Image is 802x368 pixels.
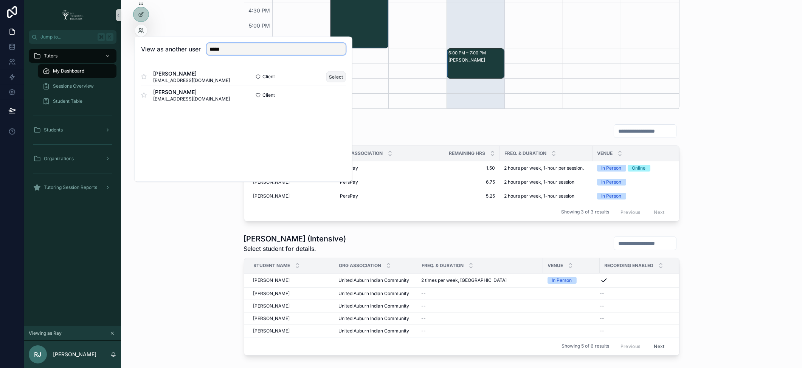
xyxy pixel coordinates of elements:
span: Org Association [341,150,383,156]
button: Select [326,71,346,82]
div: In Person [602,165,622,172]
span: -- [600,291,605,297]
span: Freq. & Duration [505,150,547,156]
span: [PERSON_NAME] [253,328,290,334]
span: Venue [597,150,613,156]
span: [PERSON_NAME] [153,70,230,77]
a: 1.50 [420,165,495,171]
span: United Auburn Indian Community [339,291,410,297]
span: United Auburn Indian Community [339,277,410,283]
span: PersPay [340,193,358,199]
a: United Auburn Indian Community [339,303,413,309]
span: 2 hours per week, 1-hour session [504,179,575,185]
a: Students [29,123,116,137]
a: -- [422,303,538,309]
span: -- [422,303,426,309]
span: [PERSON_NAME] [253,291,290,297]
a: [PERSON_NAME] [253,315,330,322]
button: Jump to...K [29,30,116,44]
div: Online [632,165,646,172]
a: 2 hours per week, 1-hour session [504,179,588,185]
span: 2 times per week, [GEOGRAPHIC_DATA] [422,277,507,283]
a: [PERSON_NAME] [253,328,330,334]
a: United Auburn Indian Community [339,315,413,322]
span: Remaining Hrs [449,150,486,156]
span: [EMAIL_ADDRESS][DOMAIN_NAME] [153,77,230,83]
a: 5.25 [420,193,495,199]
span: Tutoring Session Reports [44,184,97,190]
span: -- [422,291,426,297]
span: Jump to... [40,34,95,40]
span: Venue [548,263,563,269]
a: In PersonOnline [597,165,674,172]
span: Sessions Overview [53,83,94,89]
a: -- [422,315,538,322]
span: PersPay [340,179,358,185]
span: RJ [34,350,42,359]
a: My Dashboard [38,64,116,78]
span: [PERSON_NAME] [253,179,290,185]
a: In Person [548,277,595,284]
a: [PERSON_NAME] [253,193,331,199]
span: Tutors [44,53,57,59]
span: K [107,34,113,40]
a: United Auburn Indian Community [339,328,413,334]
a: -- [600,328,670,334]
span: United Auburn Indian Community [339,315,410,322]
h1: [PERSON_NAME] (Intensive) [244,233,346,244]
span: Recording Enabled [605,263,654,269]
span: -- [600,315,605,322]
span: [PERSON_NAME] [253,277,290,283]
span: [PERSON_NAME] [253,315,290,322]
div: [PERSON_NAME] [448,57,504,63]
span: Freq. & Duration [422,263,464,269]
span: -- [600,303,605,309]
a: Sessions Overview [38,79,116,93]
a: -- [422,291,538,297]
span: 5:00 PM [247,22,272,29]
img: App logo [59,9,86,21]
span: Client [262,74,275,80]
span: My Dashboard [53,68,84,74]
h2: View as another user [141,45,201,54]
a: United Auburn Indian Community [339,291,413,297]
span: Student Name [254,263,290,269]
a: [PERSON_NAME] [253,179,331,185]
span: Organizations [44,156,74,162]
span: United Auburn Indian Community [339,303,410,309]
a: PersPay [340,193,411,199]
div: scrollable content [24,44,121,204]
a: Tutors [29,49,116,63]
span: Org Association [339,263,382,269]
a: -- [600,303,670,309]
a: [PERSON_NAME] [253,303,330,309]
span: -- [422,328,426,334]
a: 2 hours per week, 1-hour session [504,193,588,199]
a: Organizations [29,152,116,165]
div: In Person [552,277,572,284]
span: [PERSON_NAME] [253,303,290,309]
div: 6:00 PM – 7:00 PM[PERSON_NAME] [447,49,504,78]
span: Showing 3 of 3 results [561,209,609,215]
span: -- [600,328,605,334]
span: 2 hours per week, 1-hour per session. [504,165,584,171]
a: PersPay [340,165,411,171]
span: Select student for details. [244,244,346,253]
a: 2 times per week, [GEOGRAPHIC_DATA] [422,277,538,283]
a: 6.75 [420,179,495,185]
a: In Person [597,193,674,199]
a: Student Table [38,94,116,108]
span: Showing 5 of 6 results [562,343,609,349]
span: Students [44,127,63,133]
a: PersPay [340,179,411,185]
a: Tutoring Session Reports [29,181,116,194]
div: 6:00 PM – 7:00 PM [448,49,488,57]
span: [PERSON_NAME] [253,193,290,199]
span: 2 hours per week, 1-hour session [504,193,575,199]
a: In Person [597,179,674,186]
span: -- [422,315,426,322]
a: [PERSON_NAME] [253,291,330,297]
